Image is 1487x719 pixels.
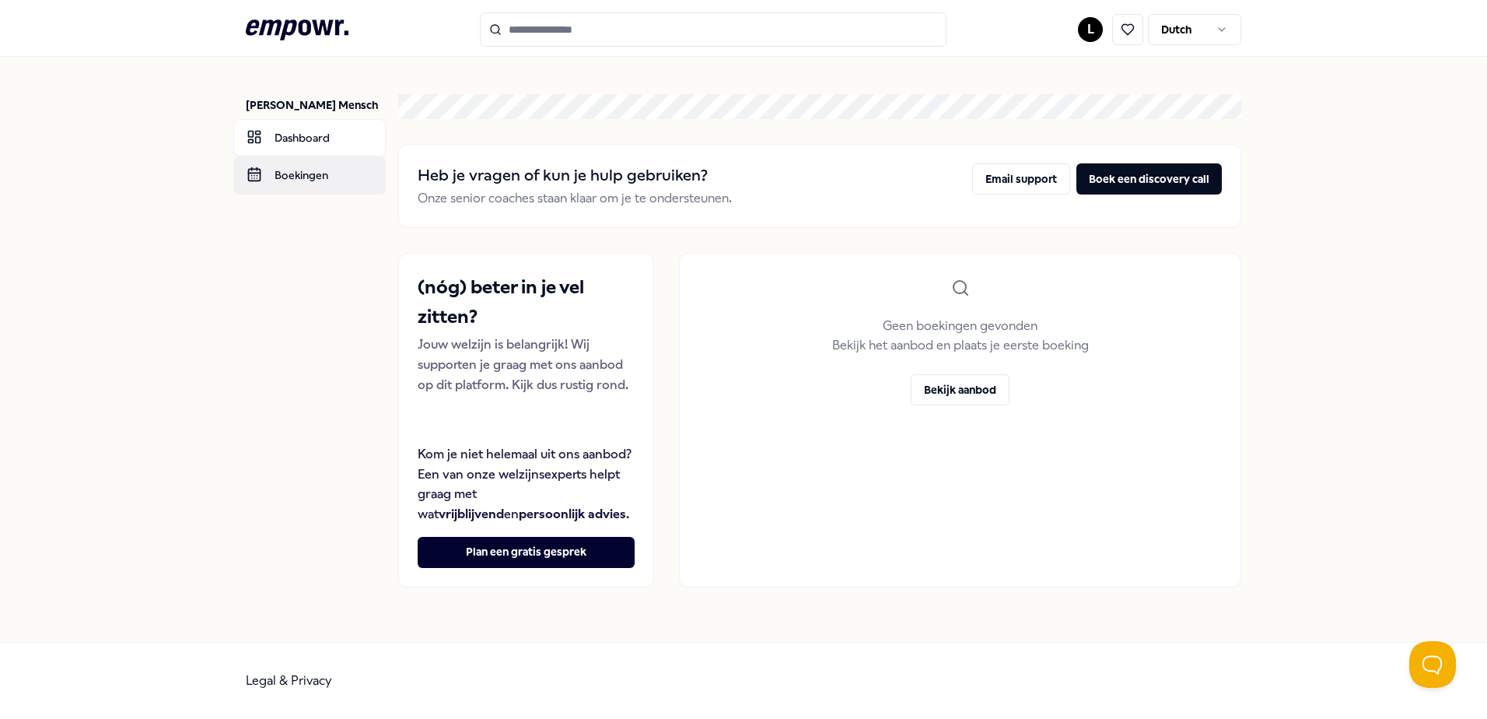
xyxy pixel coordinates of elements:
h2: Heb je vragen of kun je hulp gebruiken? [418,163,732,188]
a: Email support [972,163,1070,209]
p: Geen boekingen gevonden Bekijk het aanbod en plaats je eerste boeking [832,316,1089,356]
a: Boekingen [233,156,386,194]
strong: persoonlijk advies [519,507,626,521]
p: [PERSON_NAME] Mensch [246,97,386,113]
button: Plan een gratis gesprek [418,537,635,568]
p: Kom je niet helemaal uit ons aanbod? Een van onze welzijnsexperts helpt graag met wat en . [418,444,635,524]
strong: vrijblijvend [439,507,504,521]
button: Boek een discovery call [1076,163,1222,195]
p: Jouw welzijn is belangrijk! Wij supporten je graag met ons aanbod op dit platform. Kijk dus rusti... [418,335,635,395]
h2: (nóg) beter in je vel zitten? [418,272,635,332]
a: Legal & Privacy [246,673,332,688]
button: Bekijk aanbod [911,374,1009,405]
button: Email support [972,163,1070,195]
button: L [1078,17,1103,42]
a: Dashboard [233,119,386,156]
input: Search for products, categories or subcategories [480,12,946,47]
p: Onze senior coaches staan klaar om je te ondersteunen. [418,188,732,209]
iframe: Help Scout Beacon - Open [1409,641,1456,688]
